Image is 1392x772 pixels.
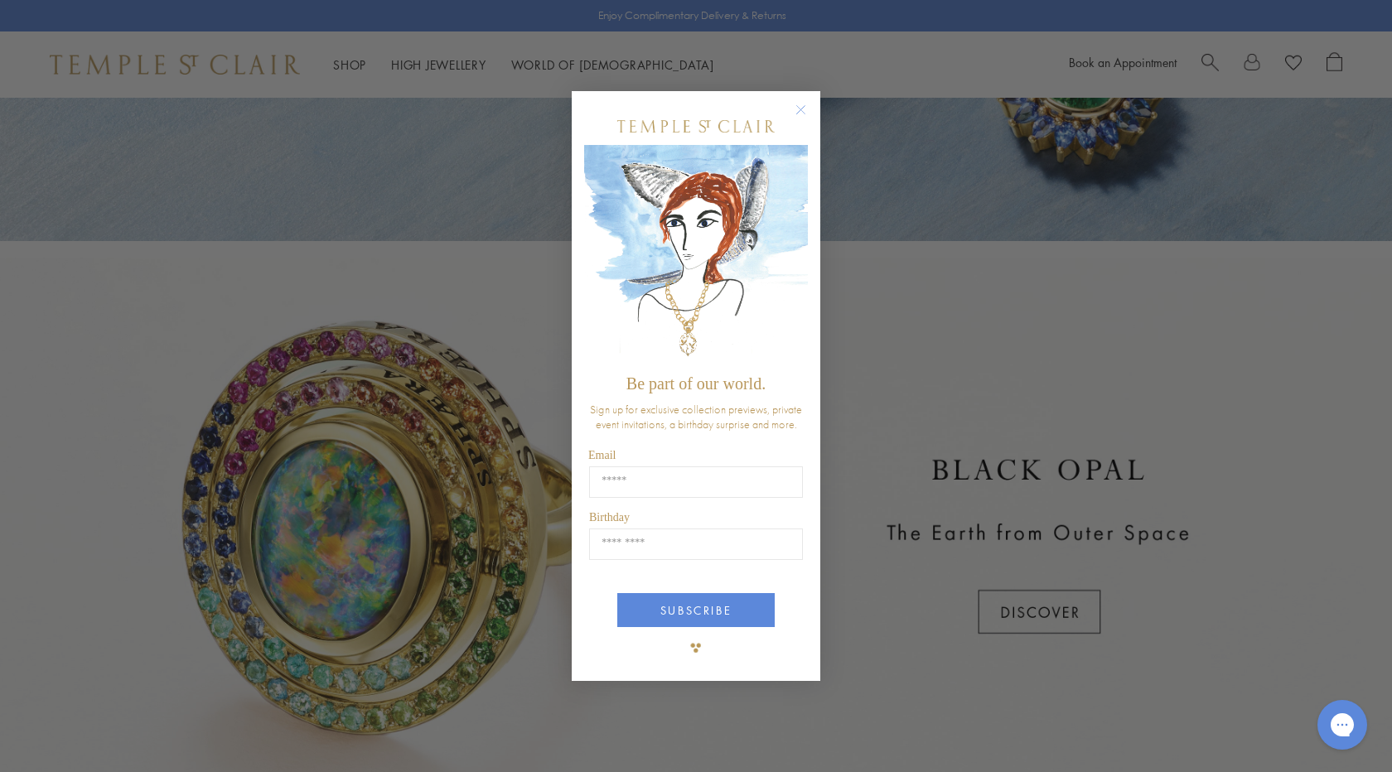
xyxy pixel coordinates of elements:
button: Close dialog [799,108,819,128]
button: SUBSCRIBE [617,593,775,627]
img: Temple St. Clair [617,120,775,133]
img: c4a9eb12-d91a-4d4a-8ee0-386386f4f338.jpeg [584,145,808,366]
span: Birthday [589,511,630,524]
input: Email [589,466,803,498]
img: TSC [679,631,713,664]
span: Email [588,449,616,461]
span: Sign up for exclusive collection previews, private event invitations, a birthday surprise and more. [590,402,802,432]
iframe: Gorgias live chat messenger [1309,694,1375,755]
span: Be part of our world. [626,374,766,393]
